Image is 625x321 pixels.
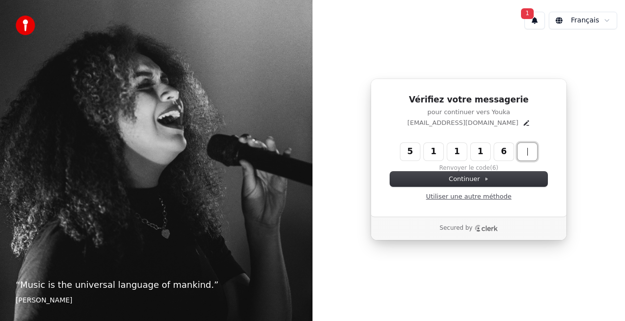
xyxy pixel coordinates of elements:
span: Continuer [449,175,489,183]
a: Utiliser une autre méthode [426,192,512,201]
p: pour continuer vers Youka [390,108,547,117]
span: 1 [521,8,534,19]
footer: [PERSON_NAME] [16,296,297,305]
p: [EMAIL_ADDRESS][DOMAIN_NAME] [407,119,518,127]
a: Clerk logo [475,225,498,232]
button: 1 [524,12,545,29]
input: Enter verification code [400,143,557,160]
button: Continuer [390,172,547,186]
p: “ Music is the universal language of mankind. ” [16,278,297,292]
p: Secured by [439,224,472,232]
img: youka [16,16,35,35]
button: Edit [522,119,530,127]
h1: Vérifiez votre messagerie [390,94,547,106]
